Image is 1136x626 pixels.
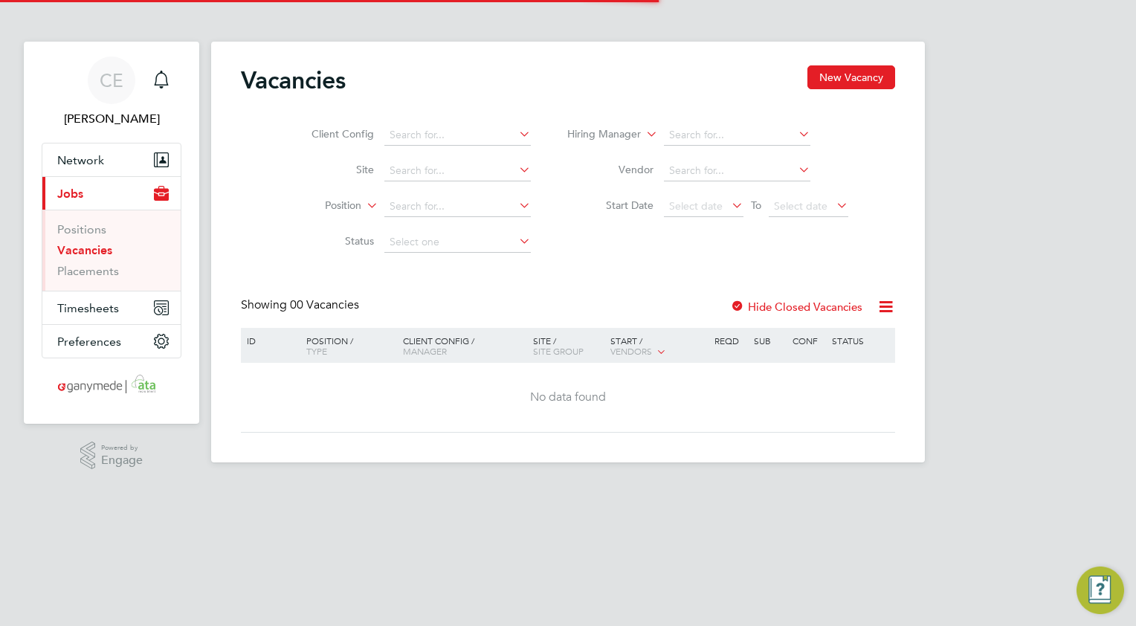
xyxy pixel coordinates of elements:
[384,125,531,146] input: Search for...
[288,127,374,141] label: Client Config
[24,42,199,424] nav: Main navigation
[57,222,106,236] a: Positions
[607,328,711,365] div: Start /
[241,297,362,313] div: Showing
[243,328,295,353] div: ID
[1077,567,1124,614] button: Engage Resource Center
[750,328,789,353] div: Sub
[664,161,810,181] input: Search for...
[384,161,531,181] input: Search for...
[54,373,170,397] img: ganymedesolutions-logo-retina.png
[42,177,181,210] button: Jobs
[610,345,652,357] span: Vendors
[746,196,766,215] span: To
[57,187,83,201] span: Jobs
[290,297,359,312] span: 00 Vacancies
[57,153,104,167] span: Network
[57,335,121,349] span: Preferences
[807,65,895,89] button: New Vacancy
[669,199,723,213] span: Select date
[57,243,112,257] a: Vacancies
[664,125,810,146] input: Search for...
[533,345,584,357] span: Site Group
[384,232,531,253] input: Select one
[711,328,749,353] div: Reqd
[243,390,893,405] div: No data found
[288,234,374,248] label: Status
[42,57,181,128] a: CE[PERSON_NAME]
[306,345,327,357] span: Type
[789,328,827,353] div: Conf
[288,163,374,176] label: Site
[403,345,447,357] span: Manager
[100,71,123,90] span: CE
[42,110,181,128] span: Colin Earp
[42,210,181,291] div: Jobs
[57,264,119,278] a: Placements
[568,163,653,176] label: Vendor
[555,127,641,142] label: Hiring Manager
[42,373,181,397] a: Go to home page
[399,328,529,364] div: Client Config /
[730,300,862,314] label: Hide Closed Vacancies
[101,442,143,454] span: Powered by
[42,325,181,358] button: Preferences
[241,65,346,95] h2: Vacancies
[42,143,181,176] button: Network
[828,328,893,353] div: Status
[774,199,827,213] span: Select date
[42,291,181,324] button: Timesheets
[276,199,361,213] label: Position
[80,442,143,470] a: Powered byEngage
[295,328,399,364] div: Position /
[384,196,531,217] input: Search for...
[57,301,119,315] span: Timesheets
[101,454,143,467] span: Engage
[529,328,607,364] div: Site /
[568,199,653,212] label: Start Date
